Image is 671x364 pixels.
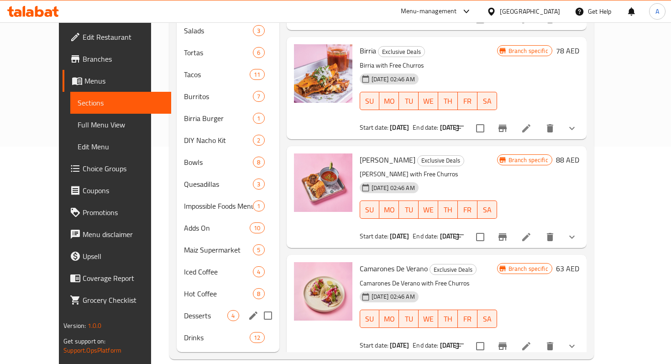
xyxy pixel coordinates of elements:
[184,179,253,190] span: Quesadillas
[184,47,253,58] span: Tortas
[360,44,376,58] span: Birria
[63,335,105,347] span: Get support on:
[521,232,532,243] a: Edit menu item
[253,91,264,102] div: items
[250,333,264,342] span: 12
[78,97,163,108] span: Sections
[63,48,171,70] a: Branches
[461,312,474,326] span: FR
[184,135,253,146] span: DIY Nacho Kit
[561,117,583,139] button: show more
[253,246,264,254] span: 5
[184,91,253,102] div: Burritos
[477,310,497,328] button: SA
[418,155,464,166] span: Exclusive Deals
[399,92,419,110] button: TU
[364,203,376,216] span: SU
[458,92,477,110] button: FR
[449,226,471,248] button: sort-choices
[360,121,389,133] span: Start date:
[360,60,497,71] p: Birria with Free Churros
[63,320,86,332] span: Version:
[430,264,477,275] div: Exclusive Deals
[184,222,250,233] span: Adds On
[253,92,264,101] span: 7
[227,310,239,321] div: items
[177,63,279,85] div: Tacos11
[83,163,163,174] span: Choice Groups
[360,262,428,275] span: Camarones De Verano
[63,245,171,267] a: Upsell
[364,95,376,108] span: SU
[184,266,253,277] div: Iced Coffee
[70,92,171,114] a: Sections
[461,203,474,216] span: FR
[83,295,163,306] span: Grocery Checklist
[360,278,497,289] p: Camarones De Verano with Free Churros
[505,156,552,164] span: Branch specific
[561,226,583,248] button: show more
[492,117,514,139] button: Branch-specific-item
[383,95,395,108] span: MO
[228,311,238,320] span: 4
[383,312,395,326] span: MO
[413,339,438,351] span: End date:
[419,310,438,328] button: WE
[78,141,163,152] span: Edit Menu
[655,6,659,16] span: A
[403,203,415,216] span: TU
[401,6,457,17] div: Menu-management
[88,320,102,332] span: 1.0.0
[63,158,171,179] a: Choice Groups
[253,136,264,145] span: 2
[184,310,227,321] span: Desserts
[177,107,279,129] div: Birria Burger1
[390,339,409,351] b: [DATE]
[458,310,477,328] button: FR
[83,185,163,196] span: Coupons
[253,180,264,189] span: 3
[253,47,264,58] div: items
[440,121,459,133] b: [DATE]
[379,310,399,328] button: MO
[500,6,560,16] div: [GEOGRAPHIC_DATA]
[539,117,561,139] button: delete
[492,335,514,357] button: Branch-specific-item
[253,157,264,168] div: items
[63,201,171,223] a: Promotions
[399,200,419,219] button: TU
[471,119,490,138] span: Select to update
[477,92,497,110] button: SA
[403,312,415,326] span: TU
[253,200,264,211] div: items
[253,114,264,123] span: 1
[253,290,264,298] span: 8
[250,224,264,232] span: 10
[253,135,264,146] div: items
[422,312,435,326] span: WE
[250,69,264,80] div: items
[253,113,264,124] div: items
[177,129,279,151] div: DIY Nacho Kit2
[184,157,253,168] div: Bowls
[253,26,264,35] span: 3
[360,310,380,328] button: SU
[383,203,395,216] span: MO
[539,335,561,357] button: delete
[360,339,389,351] span: Start date:
[360,200,380,219] button: SU
[442,312,454,326] span: TH
[477,200,497,219] button: SA
[360,230,389,242] span: Start date:
[368,75,419,84] span: [DATE] 02:46 AM
[390,121,409,133] b: [DATE]
[63,70,171,92] a: Menus
[440,230,459,242] b: [DATE]
[422,203,435,216] span: WE
[539,226,561,248] button: delete
[70,136,171,158] a: Edit Menu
